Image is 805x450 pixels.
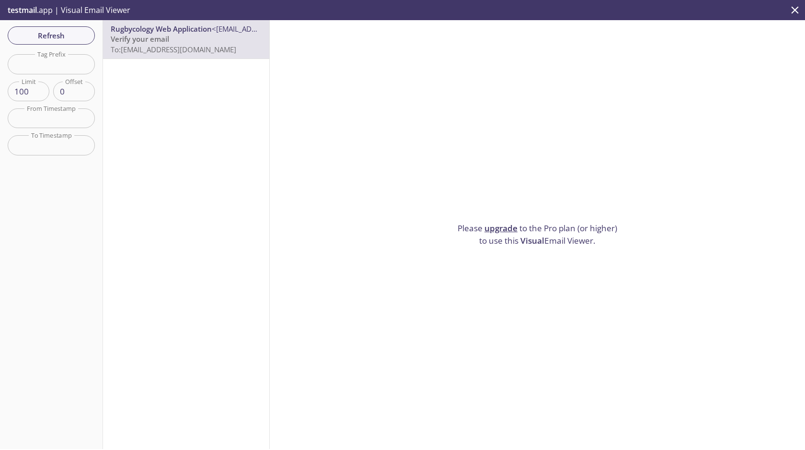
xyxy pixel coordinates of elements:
[111,45,236,54] span: To: [EMAIL_ADDRESS][DOMAIN_NAME]
[520,235,544,246] span: Visual
[8,5,37,15] span: testmail
[103,20,269,59] div: Rugbycology Web Application<[EMAIL_ADDRESS][DOMAIN_NAME]>Verify your emailTo:[EMAIL_ADDRESS][DOMA...
[15,29,87,42] span: Refresh
[8,26,95,45] button: Refresh
[103,20,269,59] nav: emails
[111,34,169,44] span: Verify your email
[484,223,517,234] a: upgrade
[454,222,621,247] p: Please to the Pro plan (or higher) to use this Email Viewer.
[111,24,212,34] span: Rugbycology Web Application
[212,24,336,34] span: <[EMAIL_ADDRESS][DOMAIN_NAME]>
